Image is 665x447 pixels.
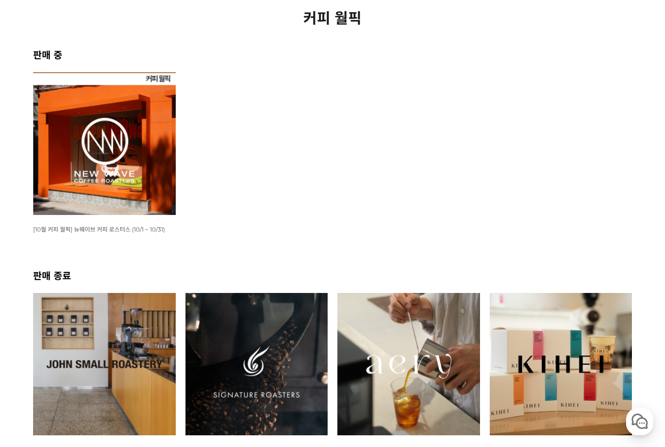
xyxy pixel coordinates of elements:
span: [10월 커피 월픽] 뉴웨이브 커피 로스터스 (10/1 ~ 10/31) [33,226,165,233]
span: 대화 [89,324,101,332]
h2: 판매 종료 [33,268,632,282]
h2: 판매 중 [33,47,632,61]
a: 설정 [126,309,187,333]
a: 대화 [64,309,126,333]
img: [10월 커피 월픽] 뉴웨이브 커피 로스터스 (10/1 ~ 10/31) [33,72,176,215]
img: 8월 커피 스몰 월픽 에어리 [337,293,480,436]
span: 설정 [150,324,162,331]
h2: 커피 월픽 [33,6,632,28]
a: 홈 [3,309,64,333]
span: 홈 [31,324,37,331]
a: [10월 커피 월픽] 뉴웨이브 커피 로스터스 (10/1 ~ 10/31) [33,225,165,233]
img: [판매 종료] 시그니쳐 로스터스 (9/1 ~ 9/30) [185,293,328,436]
img: 7월 커피 스몰 월픽 키헤이 [490,293,632,436]
img: [판매 종료] 존스몰 로스터리 (9/22 ~ 9/30) [33,293,176,436]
